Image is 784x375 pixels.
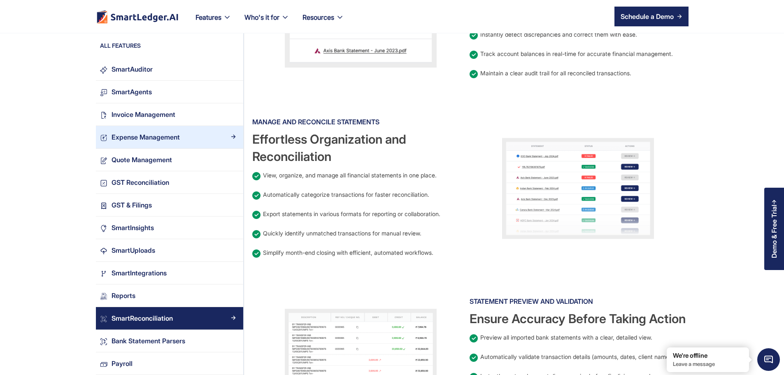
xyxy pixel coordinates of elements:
img: Arrow Right Blue [231,202,236,207]
div: SmartAgents [112,86,152,98]
a: home [96,10,179,23]
img: Arrow Right Blue [231,293,236,298]
a: SmartAgentsArrow Right Blue [96,81,243,103]
div: Automatically categorize transactions for faster reconciliation. [263,191,429,199]
span: Chat Widget [757,348,780,371]
a: Expense ManagementArrow Right Blue [96,126,243,149]
img: Arrow Right Blue [231,361,236,366]
div: GST & Filings [112,200,152,211]
div: View, organize, and manage all financial statements in one place. [263,171,437,179]
img: Arrow Right Blue [231,157,236,162]
a: SmartAuditorArrow Right Blue [96,58,243,81]
img: Arrow Right Blue [231,247,236,252]
a: GST & FilingsArrow Right Blue [96,194,243,217]
img: Arrow Right Blue [231,225,236,230]
div: Quickly identify unmatched transactions for manual review. [263,229,421,238]
img: Arrow Right Blue [231,270,236,275]
img: Arrow Right Blue [231,134,236,139]
div: Automatically validate transaction details (amounts, dates, client names). [480,353,676,361]
div: SmartUploads [112,245,155,256]
img: arrow right icon [677,14,682,19]
div: Statement Preview and Validation [470,295,687,308]
div: Payroll [112,358,133,369]
div: GST Reconciliation [112,177,169,188]
div: Track account balances in real-time for accurate financial management. [480,50,673,58]
div: Who's it for [244,12,279,23]
div: ALL FEATURES [96,42,243,54]
div: Manage and Reconcile Statements [252,115,470,128]
div: Demo & Free Trial [770,205,778,258]
a: SmartReconciliationArrow Right Blue [96,307,243,330]
div: Quote Management [112,154,172,165]
a: SmartInsightsArrow Right Blue [96,217,243,239]
div: Expense Management [112,132,180,143]
a: Invoice ManagementArrow Right Blue [96,103,243,126]
div: SmartInsights [112,222,154,233]
div: Invoice Management [112,109,175,120]
div: Maintain a clear audit trail for all reconciled transactions. [480,69,631,77]
div: Who's it for [238,12,296,33]
a: SmartUploadsArrow Right Blue [96,239,243,262]
a: GST ReconciliationArrow Right Blue [96,171,243,194]
img: Arrow Right Blue [231,112,236,116]
img: Arrow Right Blue [231,179,236,184]
div: Simplify month-end closing with efficient, automated workflows. [263,249,433,257]
img: Arrow Right Blue [231,66,236,71]
img: Arrow Right Blue [231,338,236,343]
a: Schedule a Demo [614,7,689,26]
div: Resources [302,12,334,23]
a: Bank Statement ParsersArrow Right Blue [96,330,243,352]
div: Export statements in various formats for reporting or collaboration. [263,210,440,218]
div: Effortless Organization and Reconciliation [252,130,470,165]
div: Features [189,12,238,33]
img: Arrow Right Blue [231,89,236,94]
div: Schedule a Demo [621,12,674,21]
a: Quote ManagementArrow Right Blue [96,149,243,171]
p: Leave a message [673,361,743,368]
div: Preview all imported bank statements with a clear, detailed view. [480,333,652,342]
img: footer logo [96,10,179,23]
a: SmartIntegrationsArrow Right Blue [96,262,243,284]
div: Bank Statement Parsers [112,335,185,347]
a: PayrollArrow Right Blue [96,352,243,375]
div: Features [195,12,221,23]
div: SmartIntegrations [112,268,167,279]
div: SmartReconciliation [112,313,173,324]
div: Ensure Accuracy Before Taking Action [470,310,687,327]
div: Resources [296,12,351,33]
div: Instantly detect discrepancies and correct them with ease. [480,30,637,39]
a: ReportsArrow Right Blue [96,284,243,307]
img: Arrow Right Blue [231,315,236,320]
div: Reports [112,290,135,301]
div: We're offline [673,352,743,360]
div: SmartAuditor [112,64,153,75]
